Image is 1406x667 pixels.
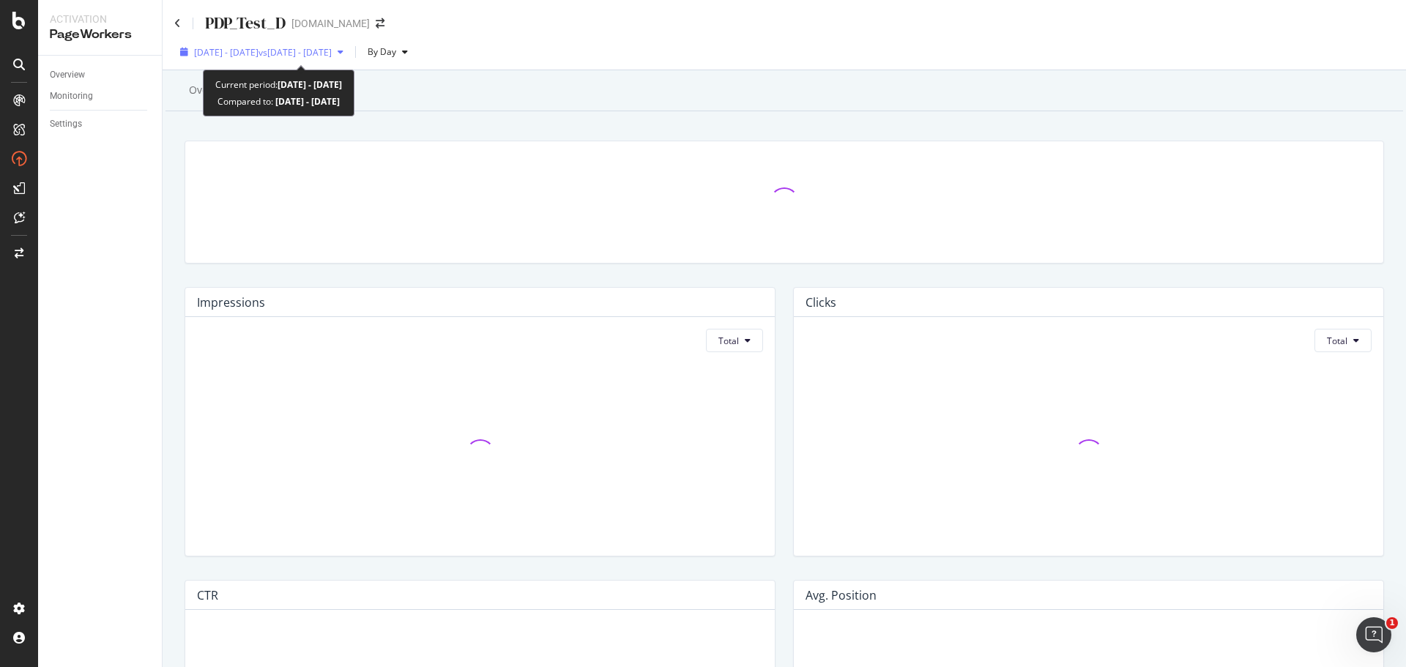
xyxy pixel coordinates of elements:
[291,16,370,31] div: [DOMAIN_NAME]
[806,588,877,603] div: Avg. position
[50,89,152,104] a: Monitoring
[1386,617,1398,629] span: 1
[194,46,258,59] span: [DATE] - [DATE]
[718,335,739,347] span: Total
[197,295,265,310] div: Impressions
[376,18,384,29] div: arrow-right-arrow-left
[1327,335,1347,347] span: Total
[50,89,93,104] div: Monitoring
[174,18,181,29] a: Click to go back
[273,95,340,108] b: [DATE] - [DATE]
[362,45,396,58] span: By Day
[50,67,85,83] div: Overview
[197,588,218,603] div: CTR
[278,78,342,91] b: [DATE] - [DATE]
[1356,617,1391,652] iframe: Intercom live chat
[362,40,414,64] button: By Day
[50,116,152,132] a: Settings
[217,93,340,110] div: Compared to:
[174,40,349,64] button: [DATE] - [DATE]vs[DATE] - [DATE]
[215,76,342,93] div: Current period:
[205,12,286,34] div: PDP_Test_D
[50,12,150,26] div: Activation
[189,83,234,97] div: Overview
[1314,329,1372,352] button: Total
[50,116,82,132] div: Settings
[806,295,836,310] div: Clicks
[706,329,763,352] button: Total
[258,46,332,59] span: vs [DATE] - [DATE]
[50,26,150,43] div: PageWorkers
[50,67,152,83] a: Overview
